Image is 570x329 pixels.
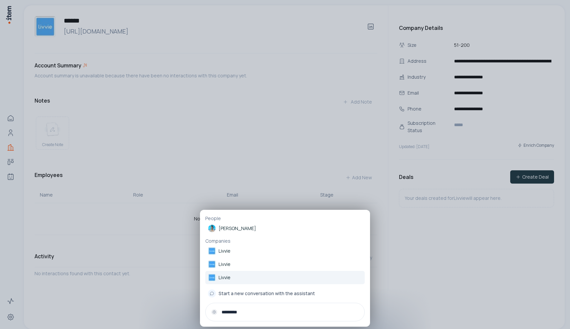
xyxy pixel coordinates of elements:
a: [PERSON_NAME] [205,222,365,235]
p: Livvie [219,274,231,281]
a: Livvie [205,244,365,258]
span: Start a new conversation with the assistant [219,290,315,297]
img: Livvie [208,274,216,282]
p: Livvie [219,261,231,268]
p: People [205,215,365,222]
p: Companies [205,238,365,244]
a: Livvie [205,258,365,271]
button: Start a new conversation with the assistant [205,287,365,300]
p: Livvie [219,248,231,254]
img: Bruno Santos [208,224,216,232]
img: Livvie [208,247,216,255]
a: Livvie [205,271,365,284]
p: [PERSON_NAME] [219,225,256,232]
img: Livvie [208,260,216,268]
div: PeopleBruno Santos[PERSON_NAME]CompaniesLivvieLivvieLivvieLivvieLivvieLivvieStart a new conversat... [200,210,370,327]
